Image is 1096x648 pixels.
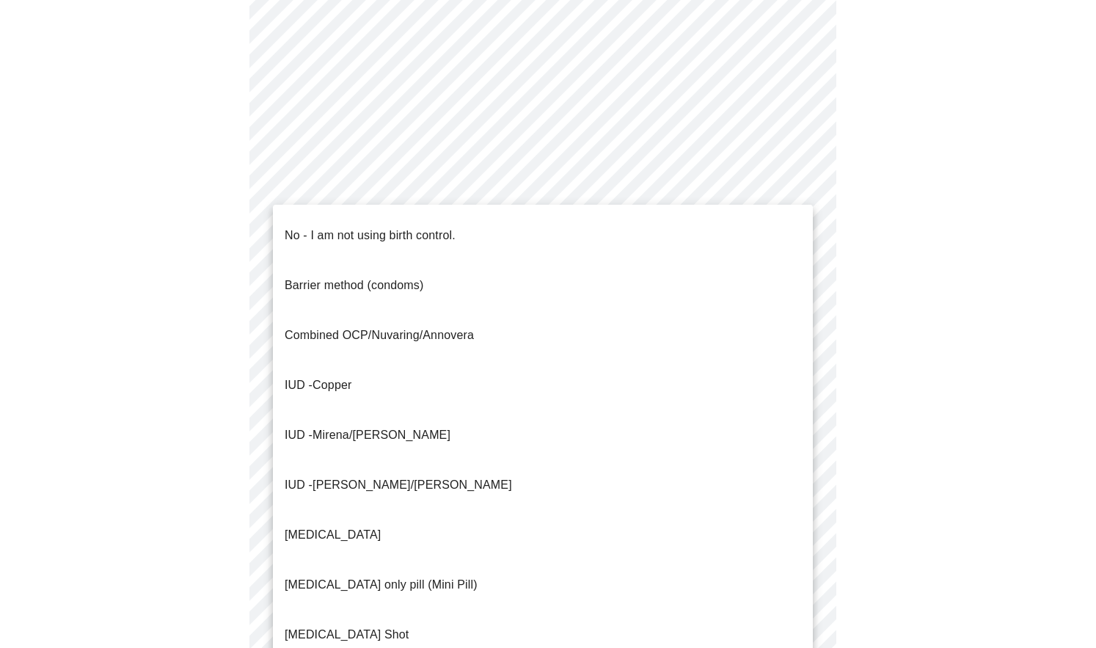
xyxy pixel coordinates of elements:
[313,429,450,441] span: Mirena/[PERSON_NAME]
[285,379,313,391] span: IUD -
[285,476,512,494] p: [PERSON_NAME]/[PERSON_NAME]
[285,327,474,344] p: Combined OCP/Nuvaring/Annovera
[285,277,423,294] p: Barrier method (condoms)
[285,227,456,244] p: No - I am not using birth control.
[285,576,478,594] p: [MEDICAL_DATA] only pill (Mini Pill)
[285,426,450,444] p: IUD -
[285,376,351,394] p: Copper
[285,478,313,491] span: IUD -
[285,526,381,544] p: [MEDICAL_DATA]
[285,626,409,644] p: [MEDICAL_DATA] Shot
